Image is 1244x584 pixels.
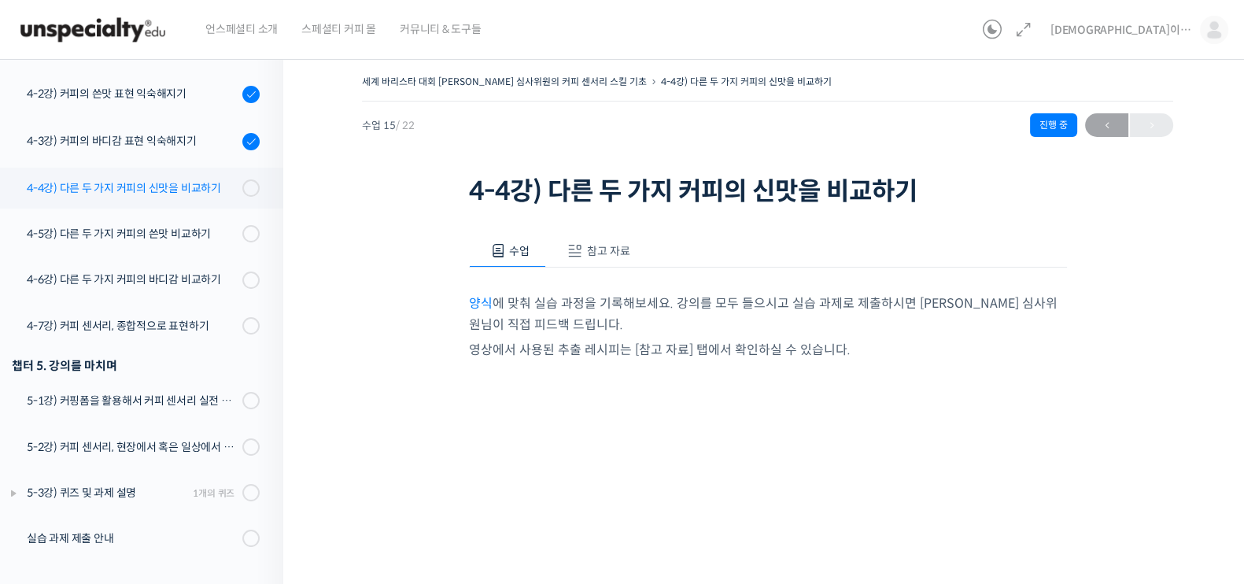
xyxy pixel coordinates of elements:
p: 영상에서 사용된 추출 레시피는 [참고 자료] 탭에서 확인하실 수 있습니다. [469,339,1067,360]
a: 양식 [469,295,493,312]
div: 4-2강) 커피의 쓴맛 표현 익숙해지기 [27,85,238,102]
a: 세계 바리스타 대회 [PERSON_NAME] 심사위원의 커피 센서리 스킬 기초 [362,76,647,87]
span: 대화 [144,478,163,490]
span: [DEMOGRAPHIC_DATA]이라부러 [1050,23,1192,37]
div: 5-3강) 퀴즈 및 과제 설명 [27,484,188,501]
div: 4-7강) 커피 센서리, 종합적으로 표현하기 [27,317,238,335]
div: 5-1강) 커핑폼을 활용해서 커피 센서리 실전 연습하기 [27,392,238,409]
span: 1 [160,453,165,465]
div: 4-4강) 다른 두 가지 커피의 신맛을 비교하기 [27,179,238,197]
a: 홈 [5,453,104,493]
div: 챕터 5. 강의를 마치며 [12,355,260,376]
a: 설정 [203,453,302,493]
span: 설정 [243,477,262,490]
div: 5-2강) 커피 센서리, 현장에서 혹은 일상에서 활용하기 [27,438,238,456]
a: 4-4강) 다른 두 가지 커피의 신맛을 비교하기 [661,76,832,87]
span: 수업 [509,244,530,258]
div: 진행 중 [1030,113,1077,137]
h1: 4-4강) 다른 두 가지 커피의 신맛을 비교하기 [469,176,1067,206]
span: 참고 자료 [587,244,630,258]
a: 1대화 [104,453,203,493]
div: 1개의 퀴즈 [193,486,234,501]
span: / 22 [396,119,415,132]
span: ← [1085,115,1128,136]
div: 4-3강) 커피의 바디감 표현 익숙해지기 [27,132,238,150]
span: 홈 [50,477,59,490]
span: 수업 15 [362,120,415,131]
a: ←이전 [1085,113,1128,137]
div: 실습 과제 제출 안내 [27,530,238,547]
div: 4-6강) 다른 두 가지 커피의 바디감 비교하기 [27,271,238,288]
div: 4-5강) 다른 두 가지 커피의 쓴맛 비교하기 [27,225,238,242]
p: 에 맞춰 실습 과정을 기록해보세요. 강의를 모두 들으시고 실습 과제로 제출하시면 [PERSON_NAME] 심사위원님이 직접 피드백 드립니다. [469,293,1067,335]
